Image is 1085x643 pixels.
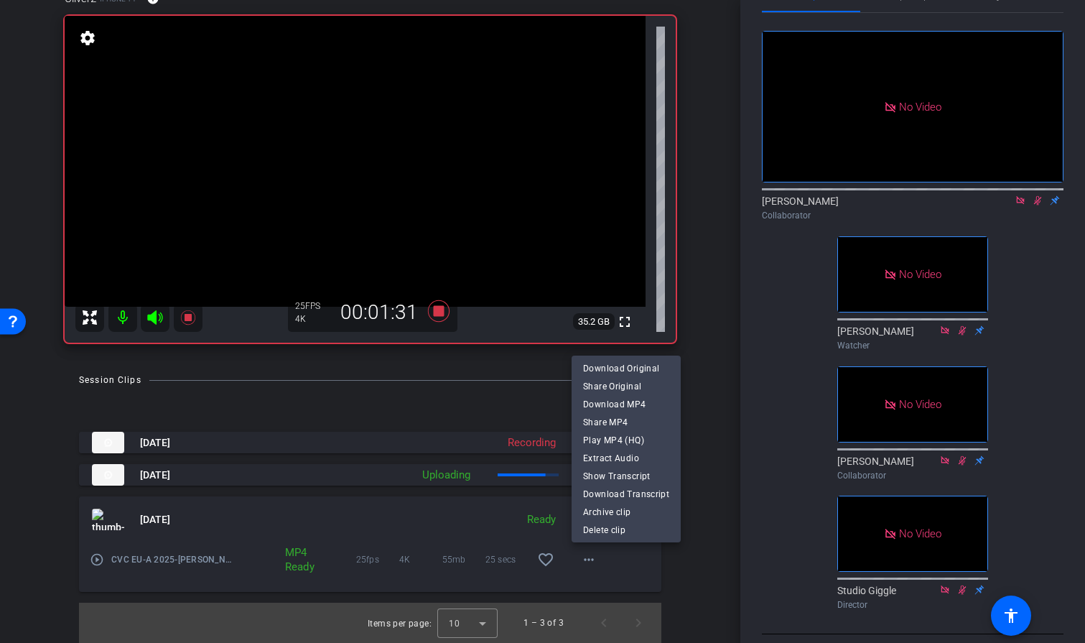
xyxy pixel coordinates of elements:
[583,450,669,467] span: Extract Audio
[583,522,669,539] span: Delete clip
[583,360,669,377] span: Download Original
[583,414,669,431] span: Share MP4
[583,468,669,485] span: Show Transcript
[583,504,669,521] span: Archive clip
[583,378,669,395] span: Share Original
[583,432,669,449] span: Play MP4 (HQ)
[583,486,669,503] span: Download Transcript
[583,396,669,413] span: Download MP4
